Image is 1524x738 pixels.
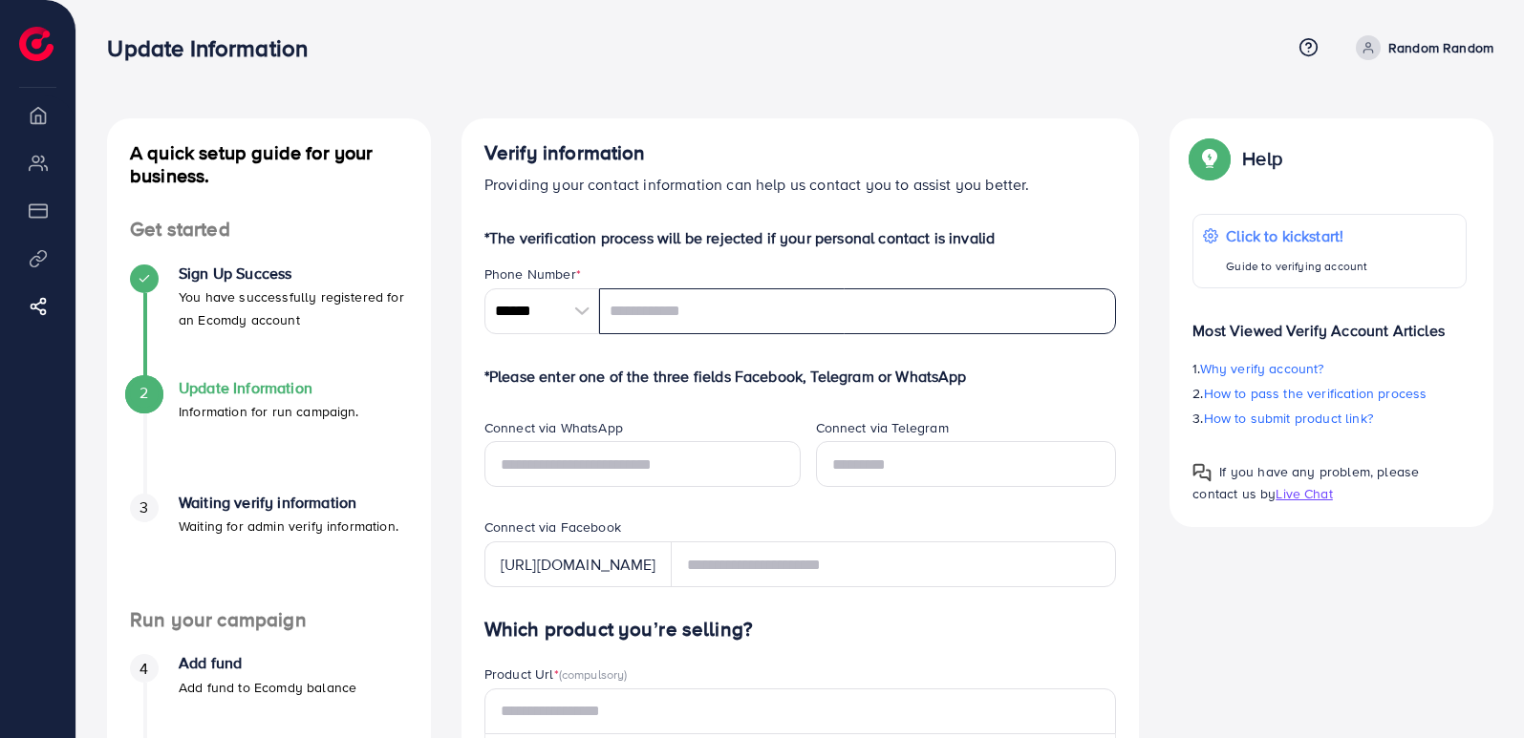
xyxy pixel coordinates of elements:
label: Connect via WhatsApp [484,418,623,437]
span: (compulsory) [559,665,628,683]
li: Waiting verify information [107,494,431,608]
p: 3. [1192,407,1467,430]
img: Popup guide [1192,463,1212,482]
span: 2 [140,382,148,404]
img: logo [19,27,54,61]
p: Most Viewed Verify Account Articles [1192,304,1467,342]
span: Why verify account? [1200,359,1324,378]
p: 2. [1192,382,1467,405]
h4: Add fund [179,654,356,672]
a: Random Random [1348,35,1493,60]
p: Add fund to Ecomdy balance [179,676,356,699]
span: If you have any problem, please contact us by [1192,462,1419,503]
li: Update Information [107,379,431,494]
h4: Which product you’re selling? [484,618,1117,642]
label: Product Url [484,664,628,684]
h4: Run your campaign [107,608,431,632]
p: You have successfully registered for an Ecomdy account [179,285,408,331]
label: Connect via Telegram [816,418,949,437]
h4: A quick setup guide for your business. [107,141,431,187]
span: 3 [140,496,148,518]
div: [URL][DOMAIN_NAME] [484,541,672,587]
h4: Sign Up Success [179,264,408,283]
span: How to pass the verification process [1204,384,1427,403]
h4: Verify information [484,141,1117,165]
li: Sign Up Success [107,264,431,379]
p: Click to kickstart! [1226,224,1367,247]
h4: Get started [107,218,431,242]
h4: Update Information [179,379,359,397]
p: Random Random [1388,36,1493,59]
span: Live Chat [1276,484,1332,503]
img: Popup guide [1192,141,1227,176]
iframe: Chat [1443,652,1510,724]
span: 4 [140,658,148,680]
label: Phone Number [484,264,581,284]
p: *The verification process will be rejected if your personal contact is invalid [484,226,1117,249]
label: Connect via Facebook [484,517,621,537]
span: How to submit product link? [1204,409,1373,428]
p: Waiting for admin verify information. [179,515,398,538]
p: 1. [1192,357,1467,380]
h3: Update Information [107,34,323,62]
p: Guide to verifying account [1226,255,1367,278]
p: *Please enter one of the three fields Facebook, Telegram or WhatsApp [484,365,1117,388]
p: Information for run campaign. [179,400,359,423]
h4: Waiting verify information [179,494,398,512]
p: Help [1242,147,1282,170]
p: Providing your contact information can help us contact you to assist you better. [484,173,1117,196]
